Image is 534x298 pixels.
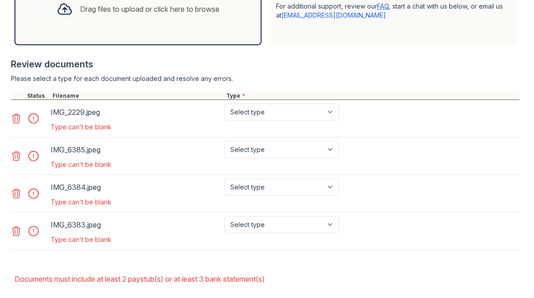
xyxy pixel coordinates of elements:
[51,123,341,132] div: Type can't be blank
[25,92,51,99] div: Status
[281,11,386,19] a: [EMAIL_ADDRESS][DOMAIN_NAME]
[11,58,520,71] div: Review documents
[377,2,389,10] a: FAQ
[51,180,221,194] div: IMG_6384.jpeg
[51,92,224,99] div: Filename
[51,160,341,169] div: Type can't be blank
[51,218,221,232] div: IMG_6383.jpeg
[276,2,509,20] p: For additional support, review our , start a chat with us below, or email us at
[224,92,520,99] div: Type
[80,4,219,14] div: Drag files to upload or click here to browse
[11,74,520,83] div: Please select a type for each document uploaded and resolve any errors.
[51,105,221,119] div: IMG_2229.jpeg
[51,235,341,244] div: Type can't be blank
[51,142,221,157] div: IMG_6385.jpeg
[51,198,341,207] div: Type can't be blank
[14,270,520,288] li: Documents must include at least 2 paystub(s) or at least 3 bank statement(s)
